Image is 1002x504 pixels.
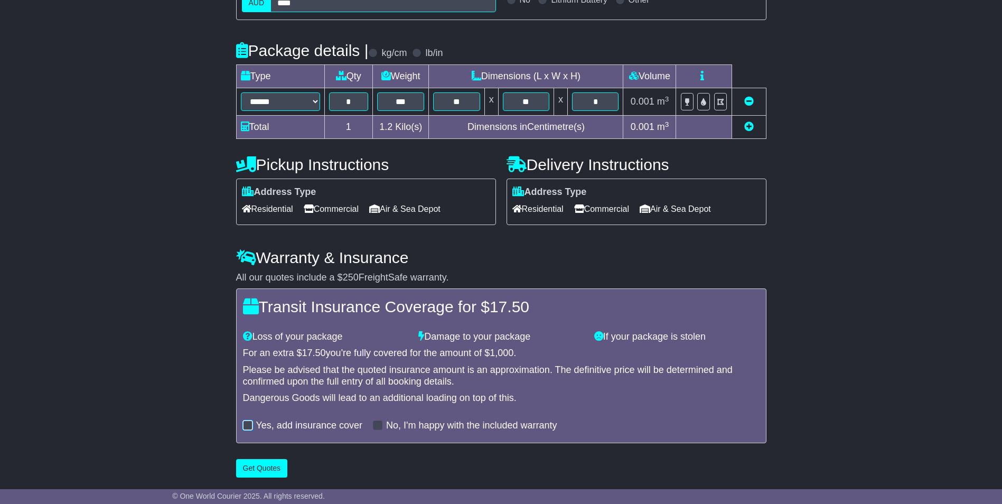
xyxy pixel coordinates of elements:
[640,201,711,217] span: Air & Sea Depot
[623,65,676,88] td: Volume
[665,95,669,103] sup: 3
[554,88,568,116] td: x
[429,65,623,88] td: Dimensions (L x W x H)
[657,122,669,132] span: m
[324,65,373,88] td: Qty
[243,348,760,359] div: For an extra $ you're fully covered for the amount of $ .
[484,88,498,116] td: x
[373,116,429,139] td: Kilo(s)
[238,331,414,343] div: Loss of your package
[243,298,760,315] h4: Transit Insurance Coverage for $
[302,348,326,358] span: 17.50
[490,298,529,315] span: 17.50
[324,116,373,139] td: 1
[236,272,766,284] div: All our quotes include a $ FreightSafe warranty.
[236,65,324,88] td: Type
[657,96,669,107] span: m
[429,116,623,139] td: Dimensions in Centimetre(s)
[369,201,441,217] span: Air & Sea Depot
[631,96,654,107] span: 0.001
[413,331,589,343] div: Damage to your package
[243,365,760,387] div: Please be advised that the quoted insurance amount is an approximation. The definitive price will...
[665,120,669,128] sup: 3
[236,249,766,266] h4: Warranty & Insurance
[589,331,765,343] div: If your package is stolen
[386,420,557,432] label: No, I'm happy with the included warranty
[242,201,293,217] span: Residential
[744,96,754,107] a: Remove this item
[343,272,359,283] span: 250
[243,393,760,404] div: Dangerous Goods will lead to an additional loading on top of this.
[507,156,766,173] h4: Delivery Instructions
[631,122,654,132] span: 0.001
[379,122,392,132] span: 1.2
[236,459,288,478] button: Get Quotes
[172,492,325,500] span: © One World Courier 2025. All rights reserved.
[242,186,316,198] label: Address Type
[373,65,429,88] td: Weight
[236,156,496,173] h4: Pickup Instructions
[512,186,587,198] label: Address Type
[744,122,754,132] a: Add new item
[574,201,629,217] span: Commercial
[381,48,407,59] label: kg/cm
[236,42,369,59] h4: Package details |
[256,420,362,432] label: Yes, add insurance cover
[304,201,359,217] span: Commercial
[236,116,324,139] td: Total
[512,201,564,217] span: Residential
[490,348,513,358] span: 1,000
[425,48,443,59] label: lb/in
